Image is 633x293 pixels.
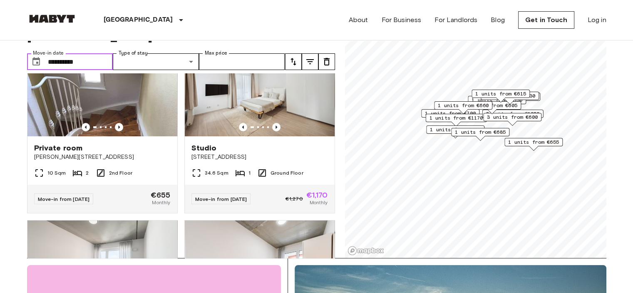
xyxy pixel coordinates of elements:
[28,53,45,70] button: Choose date, selected date is 6 Nov 2025
[484,92,535,100] span: 1 units from €630
[309,199,328,206] span: Monthly
[285,195,303,203] span: €1,270
[429,114,483,122] span: 1 units from €1170
[508,138,559,146] span: 1 units from €655
[491,15,505,25] a: Blog
[348,246,384,255] a: Mapbox logo
[481,92,539,105] div: Map marker
[504,138,563,151] div: Map marker
[104,15,173,25] p: [GEOGRAPHIC_DATA]
[430,126,481,133] span: 1 units from €600
[38,196,90,202] span: Move-in from [DATE]
[27,36,178,213] a: Marketing picture of unit DE-04-031-002-02HFPrevious imagePrevious imagePrivate room[PERSON_NAME]...
[205,50,227,57] label: Max price
[472,90,530,103] div: Map marker
[482,93,540,105] div: Map marker
[185,36,335,136] img: Marketing picture of unit DE-04-070-002-01
[248,169,251,177] span: 1
[425,110,476,117] span: 1 units from €700
[486,110,539,118] span: 2 units from €1020
[318,53,335,70] button: tune
[27,36,177,136] img: Marketing picture of unit DE-04-031-002-02HF
[47,169,66,177] span: 10 Sqm
[467,102,517,109] span: 2 units from €605
[451,128,509,141] div: Map marker
[425,114,487,127] div: Map marker
[482,110,543,123] div: Map marker
[463,101,521,114] div: Map marker
[426,125,484,138] div: Map marker
[518,11,574,29] a: Get in Touch
[345,5,606,258] canvas: Map
[434,101,492,114] div: Map marker
[271,169,303,177] span: Ground Floor
[82,123,90,131] button: Previous image
[239,123,247,131] button: Previous image
[191,153,328,161] span: [STREET_ADDRESS]
[191,143,217,153] span: Studio
[152,199,170,206] span: Monthly
[109,169,132,177] span: 2nd Floor
[302,53,318,70] button: tune
[151,191,171,199] span: €655
[487,113,538,121] span: 3 units from €600
[285,53,302,70] button: tune
[349,15,368,25] a: About
[421,109,479,122] div: Map marker
[115,123,123,131] button: Previous image
[205,169,228,177] span: 34.6 Sqm
[468,96,526,109] div: Map marker
[438,102,489,109] span: 1 units from €660
[86,169,89,177] span: 2
[272,123,281,131] button: Previous image
[34,143,83,153] span: Private room
[381,15,421,25] a: For Business
[184,36,335,213] a: Marketing picture of unit DE-04-070-002-01Previous imagePrevious imageStudio[STREET_ADDRESS]34.6 ...
[33,50,64,57] label: Move-in date
[455,128,506,136] span: 1 units from €685
[483,113,541,126] div: Map marker
[27,15,77,23] img: Habyt
[588,15,606,25] a: Log in
[434,15,477,25] a: For Landlords
[195,196,247,202] span: Move-in from [DATE]
[119,50,148,57] label: Type of stay
[34,153,171,161] span: [PERSON_NAME][STREET_ADDRESS]
[475,90,526,98] span: 1 units from €615
[306,191,328,199] span: €1,170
